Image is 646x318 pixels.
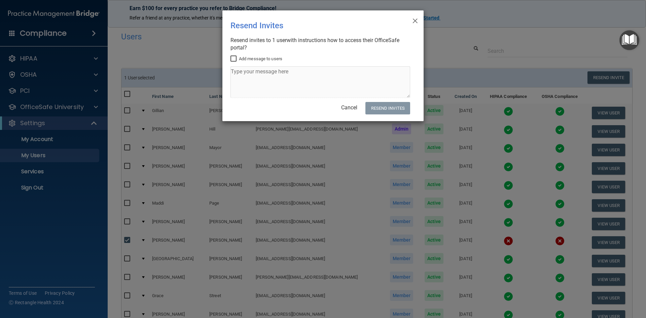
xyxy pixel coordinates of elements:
a: Cancel [341,104,357,111]
label: Add message to users [230,55,282,63]
span: × [412,13,418,27]
input: Add message to users [230,56,238,62]
button: Open Resource Center [619,30,639,50]
div: Resend invites to 1 user with instructions how to access their OfficeSafe portal? [230,37,410,51]
div: Resend Invites [230,16,388,35]
button: Resend Invites [365,102,410,114]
